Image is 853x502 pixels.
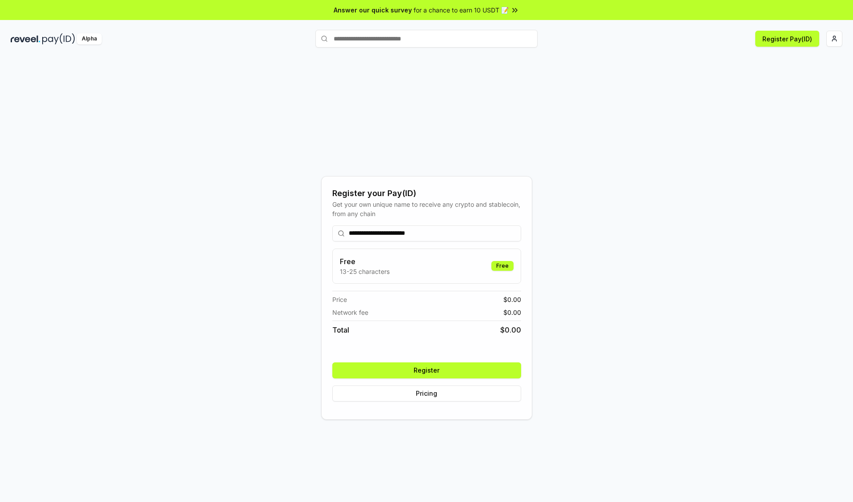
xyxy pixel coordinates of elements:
[332,362,521,378] button: Register
[332,386,521,402] button: Pricing
[11,33,40,44] img: reveel_dark
[340,267,390,276] p: 13-25 characters
[755,31,819,47] button: Register Pay(ID)
[332,187,521,200] div: Register your Pay(ID)
[491,261,514,271] div: Free
[332,295,347,304] span: Price
[334,5,412,15] span: Answer our quick survey
[332,308,368,317] span: Network fee
[332,200,521,218] div: Get your own unique name to receive any crypto and stablecoin, from any chain
[42,33,75,44] img: pay_id
[503,308,521,317] span: $ 0.00
[500,325,521,335] span: $ 0.00
[340,256,390,267] h3: Free
[414,5,509,15] span: for a chance to earn 10 USDT 📝
[332,325,349,335] span: Total
[503,295,521,304] span: $ 0.00
[77,33,102,44] div: Alpha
